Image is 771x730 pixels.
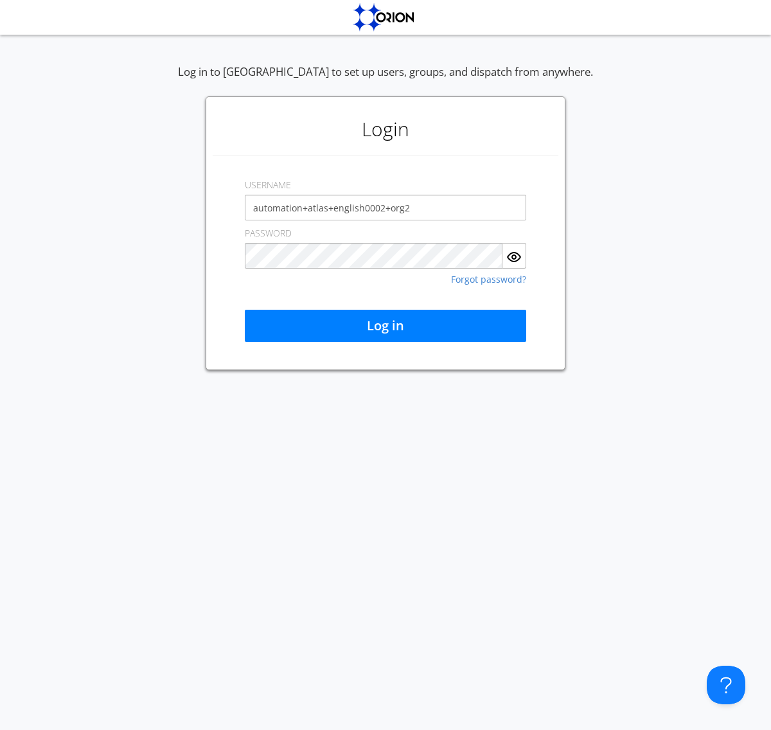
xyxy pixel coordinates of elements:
[245,243,502,269] input: Password
[451,275,526,284] a: Forgot password?
[502,243,526,269] button: Show Password
[245,310,526,342] button: Log in
[707,666,745,704] iframe: Toggle Customer Support
[213,103,558,155] h1: Login
[178,64,593,96] div: Log in to [GEOGRAPHIC_DATA] to set up users, groups, and dispatch from anywhere.
[245,227,292,240] label: PASSWORD
[506,249,522,265] img: eye.svg
[245,179,291,191] label: USERNAME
